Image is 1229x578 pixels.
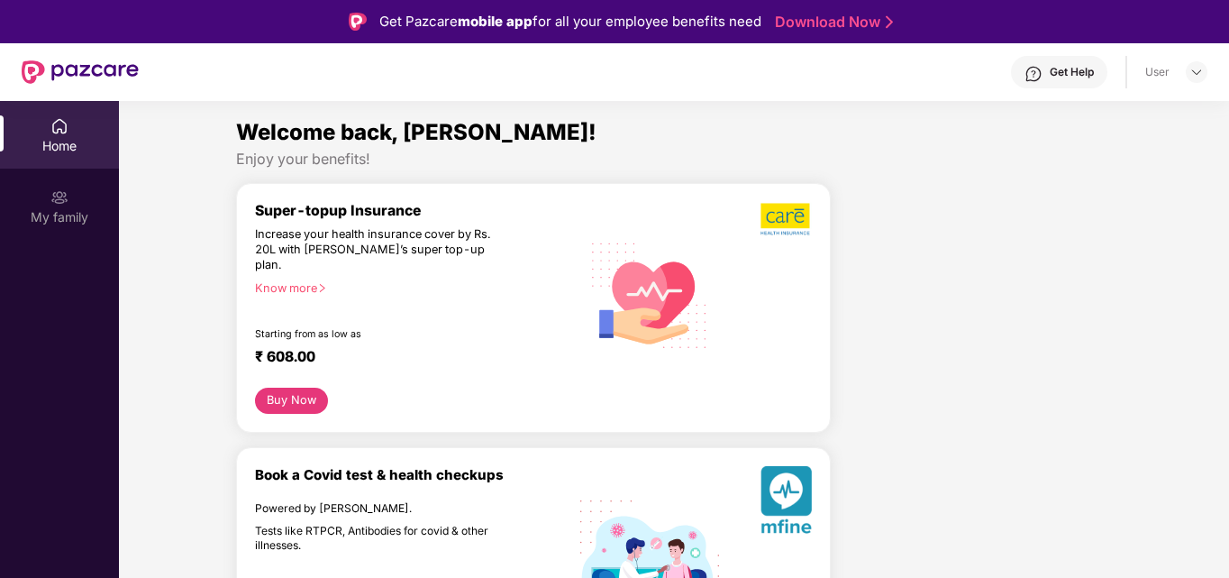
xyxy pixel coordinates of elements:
a: Download Now [775,13,888,32]
img: svg+xml;base64,PHN2ZyBpZD0iSG9tZSIgeG1sbnM9Imh0dHA6Ly93d3cudzMub3JnLzIwMDAvc3ZnIiB3aWR0aD0iMjAiIG... [50,117,68,135]
div: User [1145,65,1170,79]
div: Increase your health insurance cover by Rs. 20L with [PERSON_NAME]’s super top-up plan. [255,227,502,273]
img: svg+xml;base64,PHN2ZyBpZD0iSGVscC0zMngzMiIgeG1sbnM9Imh0dHA6Ly93d3cudzMub3JnLzIwMDAvc3ZnIiB3aWR0aD... [1024,65,1042,83]
img: svg+xml;base64,PHN2ZyB4bWxucz0iaHR0cDovL3d3dy53My5vcmcvMjAwMC9zdmciIHhtbG5zOnhsaW5rPSJodHRwOi8vd3... [580,224,720,365]
div: Tests like RTPCR, Antibodies for covid & other illnesses. [255,524,502,553]
div: ₹ 608.00 [255,348,562,370]
button: Buy Now [255,388,328,414]
img: svg+xml;base64,PHN2ZyB3aWR0aD0iMjAiIGhlaWdodD0iMjAiIHZpZXdCb3g9IjAgMCAyMCAyMCIgZmlsbD0ibm9uZSIgeG... [50,188,68,206]
img: Logo [349,13,367,31]
span: Welcome back, [PERSON_NAME]! [236,119,596,145]
div: Enjoy your benefits! [236,150,1112,169]
div: Know more [255,281,569,294]
div: Book a Covid test & health checkups [255,466,580,483]
img: New Pazcare Logo [22,60,139,84]
span: right [317,283,327,293]
img: svg+xml;base64,PHN2ZyB4bWxucz0iaHR0cDovL3d3dy53My5vcmcvMjAwMC9zdmciIHhtbG5zOnhsaW5rPSJodHRwOi8vd3... [760,466,812,541]
div: Starting from as low as [255,328,504,341]
div: Super-topup Insurance [255,202,580,219]
img: b5dec4f62d2307b9de63beb79f102df3.png [760,202,812,236]
img: Stroke [886,13,893,32]
img: svg+xml;base64,PHN2ZyBpZD0iRHJvcGRvd24tMzJ4MzIiIHhtbG5zPSJodHRwOi8vd3d3LnczLm9yZy8yMDAwL3N2ZyIgd2... [1189,65,1204,79]
div: Powered by [PERSON_NAME]. [255,501,502,516]
div: Get Help [1050,65,1094,79]
div: Get Pazcare for all your employee benefits need [379,11,761,32]
strong: mobile app [458,13,533,30]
